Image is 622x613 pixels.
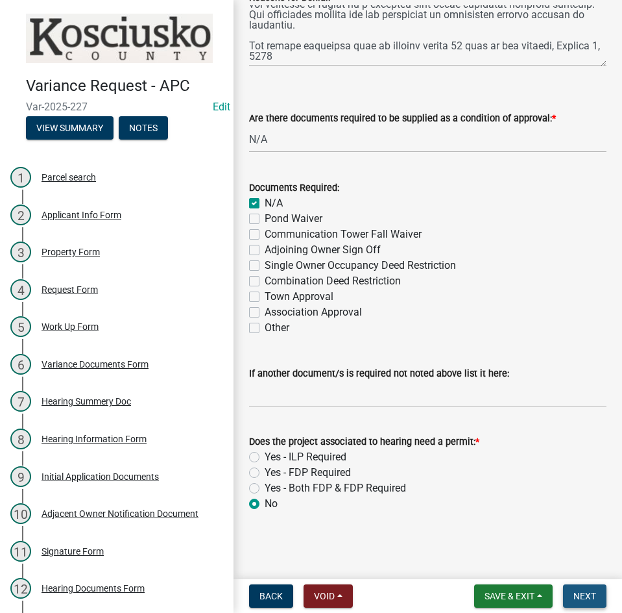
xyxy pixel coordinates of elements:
[265,258,456,273] label: Single Owner Occupancy Deed Restriction
[265,496,278,512] label: No
[42,584,145,593] div: Hearing Documents Form
[42,472,159,481] div: Initial Application Documents
[10,503,31,524] div: 10
[265,273,401,289] label: Combination Deed Restriction
[119,116,168,140] button: Notes
[265,320,289,336] label: Other
[314,591,335,601] span: Void
[249,438,479,447] label: Does the project associated to hearing need a permit:
[42,322,99,331] div: Work Up Form
[265,289,333,305] label: Town Approval
[265,449,346,465] label: Yes - ILP Required
[265,305,362,320] label: Association Approval
[265,465,351,481] label: Yes - FDP Required
[265,195,283,211] label: N/A
[10,541,31,562] div: 11
[249,584,293,608] button: Back
[42,173,96,182] div: Parcel search
[265,481,406,496] label: Yes - Both FDP & FDP Required
[10,242,31,262] div: 3
[119,123,168,134] wm-modal-confirm: Notes
[10,578,31,599] div: 12
[42,509,198,518] div: Adjacent Owner Notification Document
[484,591,534,601] span: Save & Exit
[573,591,596,601] span: Next
[10,279,31,300] div: 4
[42,285,98,294] div: Request Form
[26,101,208,113] span: Var-2025-227
[259,591,283,601] span: Back
[265,242,381,258] label: Adjoining Owner Sign Off
[42,434,147,444] div: Hearing Information Form
[10,429,31,449] div: 8
[249,184,339,193] label: Documents Required:
[26,14,213,63] img: Kosciusko County, Indiana
[42,247,100,256] div: Property Form
[10,466,31,487] div: 9
[249,369,509,379] label: If another document/s is required not noted above list it here:
[249,114,556,123] label: Are there documents required to be supplied as a condition of approval:
[42,547,104,556] div: Signature Form
[26,123,114,134] wm-modal-confirm: Summary
[42,210,121,219] div: Applicant Info Form
[265,211,322,227] label: Pond Waiver
[42,397,131,406] div: Hearing Summery Doc
[10,205,31,225] div: 2
[265,227,422,242] label: Communication Tower Fall Waiver
[10,354,31,375] div: 6
[10,167,31,188] div: 1
[213,101,230,113] wm-modal-confirm: Edit Application Number
[563,584,606,608] button: Next
[26,77,223,95] h4: Variance Request - APC
[10,391,31,412] div: 7
[26,116,114,140] button: View Summary
[213,101,230,113] a: Edit
[304,584,353,608] button: Void
[474,584,553,608] button: Save & Exit
[42,360,149,369] div: Variance Documents Form
[10,316,31,337] div: 5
